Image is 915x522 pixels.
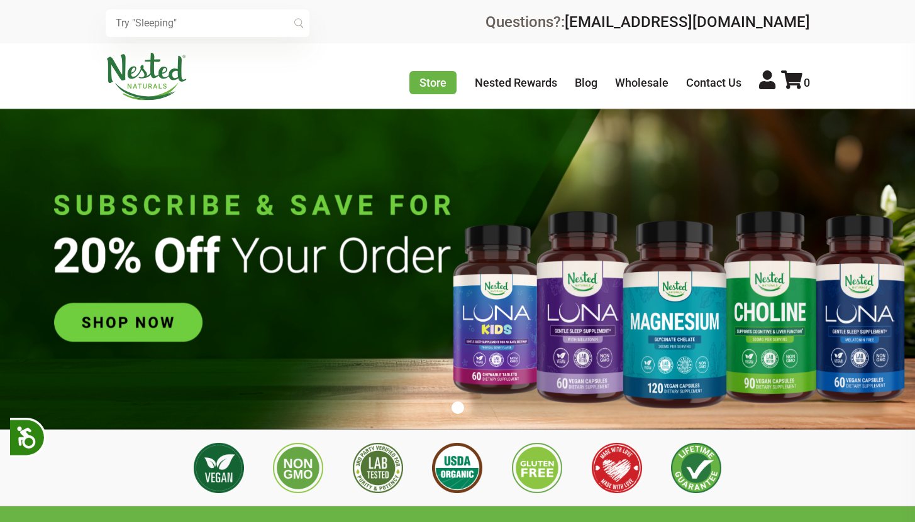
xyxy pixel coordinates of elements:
[512,443,562,493] img: Gluten Free
[686,76,741,89] a: Contact Us
[565,13,810,31] a: [EMAIL_ADDRESS][DOMAIN_NAME]
[273,443,323,493] img: Non GMO
[106,53,187,101] img: Nested Naturals
[452,401,464,414] button: 1 of 1
[353,443,403,493] img: 3rd Party Lab Tested
[575,76,597,89] a: Blog
[781,76,810,89] a: 0
[671,443,721,493] img: Lifetime Guarantee
[592,443,642,493] img: Made with Love
[194,443,244,493] img: Vegan
[615,76,668,89] a: Wholesale
[106,9,309,37] input: Try "Sleeping"
[485,14,810,30] div: Questions?:
[432,443,482,493] img: USDA Organic
[475,76,557,89] a: Nested Rewards
[804,76,810,89] span: 0
[409,71,457,94] a: Store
